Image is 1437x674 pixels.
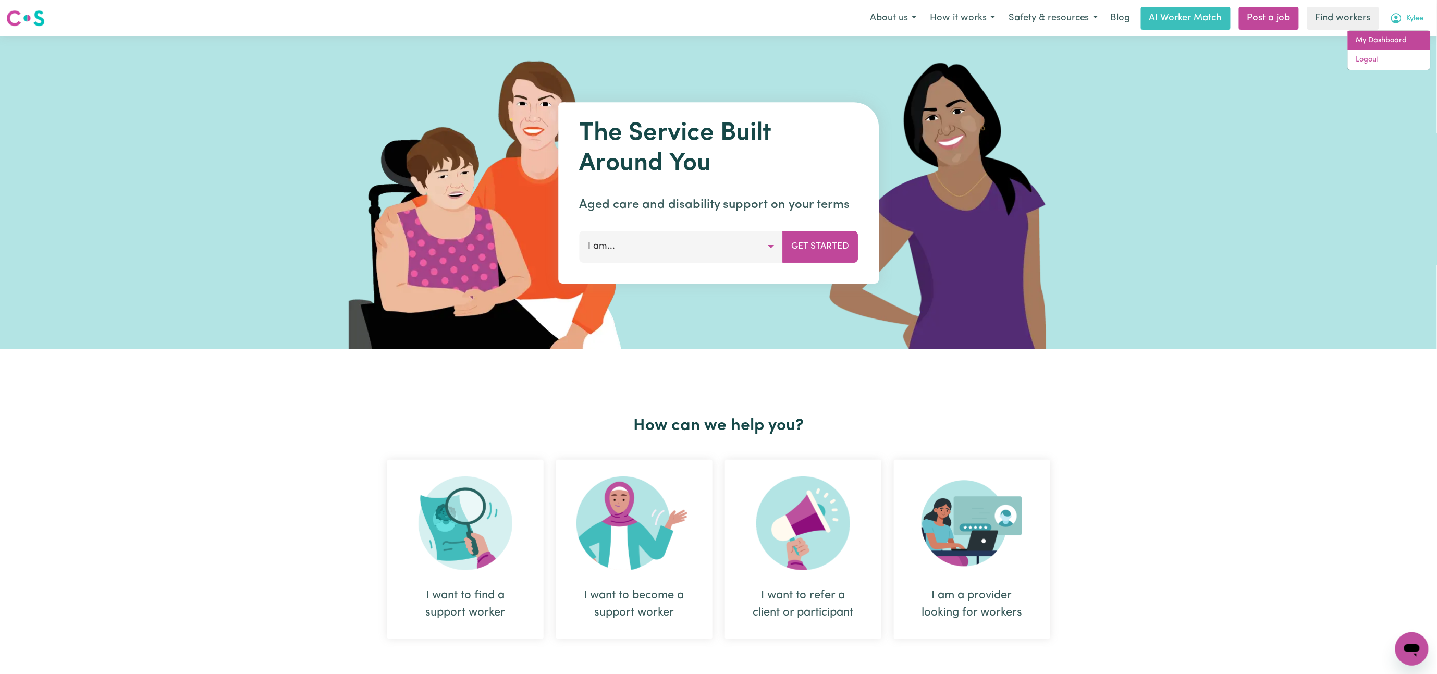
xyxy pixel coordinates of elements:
div: My Account [1347,30,1431,70]
button: I am... [579,231,783,262]
img: Refer [756,476,850,570]
button: How it works [923,7,1002,29]
button: Get Started [782,231,858,262]
img: Search [419,476,512,570]
button: My Account [1383,7,1431,29]
a: Logout [1348,50,1430,70]
a: Blog [1104,7,1137,30]
div: I want to refer a client or participant [750,587,856,621]
img: Careseekers logo [6,9,45,28]
iframe: Button to launch messaging window, conversation in progress [1395,632,1429,666]
a: My Dashboard [1348,31,1430,51]
a: AI Worker Match [1141,7,1231,30]
div: I am a provider looking for workers [894,460,1050,639]
div: I want to become a support worker [581,587,687,621]
div: I want to refer a client or participant [725,460,881,639]
div: I want to find a support worker [412,587,519,621]
p: Aged care and disability support on your terms [579,195,858,214]
div: I want to find a support worker [387,460,544,639]
div: I want to become a support worker [556,460,713,639]
h1: The Service Built Around You [579,119,858,179]
img: Become Worker [576,476,692,570]
a: Find workers [1307,7,1379,30]
button: About us [863,7,923,29]
div: I am a provider looking for workers [919,587,1025,621]
a: Post a job [1239,7,1299,30]
img: Provider [922,476,1023,570]
h2: How can we help you? [381,416,1057,436]
a: Careseekers logo [6,6,45,30]
button: Safety & resources [1002,7,1104,29]
span: Kylee [1407,13,1424,24]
